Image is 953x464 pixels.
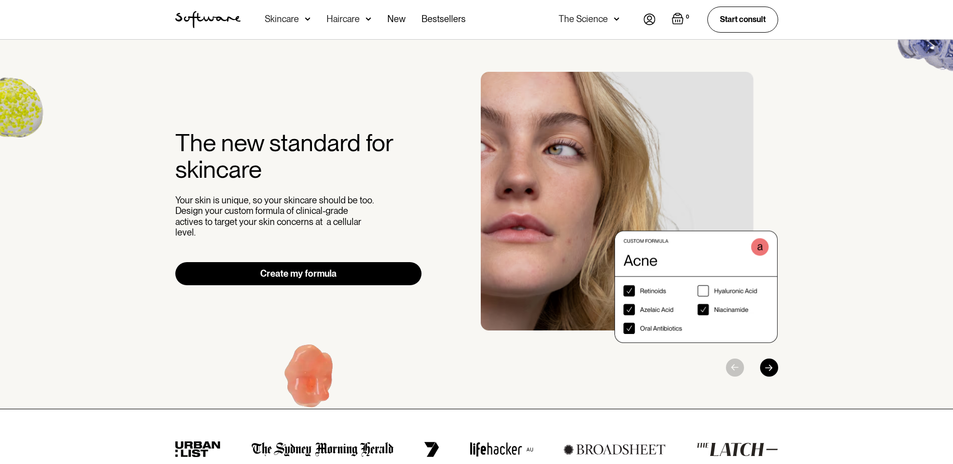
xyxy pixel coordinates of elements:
[265,14,299,24] div: Skincare
[248,319,373,442] img: Hydroquinone (skin lightening agent)
[684,13,691,22] div: 0
[175,262,422,285] a: Create my formula
[672,13,691,27] a: Open cart
[366,14,371,24] img: arrow down
[559,14,608,24] div: The Science
[707,7,778,32] a: Start consult
[696,442,778,456] img: the latch logo
[564,444,666,455] img: broadsheet logo
[481,72,778,343] div: 1 / 3
[175,195,376,238] p: Your skin is unique, so your skincare should be too. Design your custom formula of clinical-grade...
[175,441,221,457] img: urban list logo
[305,14,310,24] img: arrow down
[470,442,533,457] img: lifehacker logo
[175,11,241,28] a: home
[175,130,422,183] h2: The new standard for skincare
[175,11,241,28] img: Software Logo
[327,14,360,24] div: Haircare
[760,359,778,377] div: Next slide
[252,442,394,457] img: the Sydney morning herald logo
[614,14,619,24] img: arrow down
